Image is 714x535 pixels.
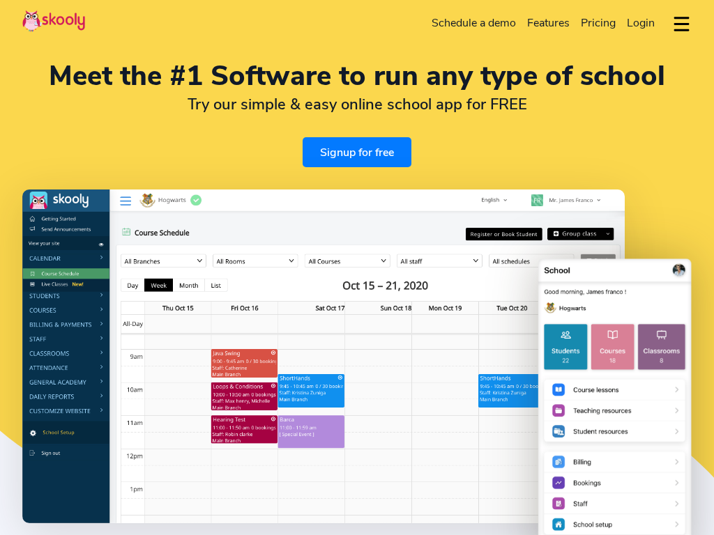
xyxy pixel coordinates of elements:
a: Pricing [575,12,621,34]
span: Login [627,15,655,31]
a: Login [621,12,660,34]
span: Pricing [581,15,616,31]
img: Skooly [22,10,85,32]
h2: Try our simple & easy online school app for FREE [22,94,692,115]
a: Signup for free [303,137,411,167]
h1: Meet the #1 Software to run any type of school [22,61,692,91]
button: dropdown menu [671,8,692,40]
a: Features [522,12,575,34]
a: Schedule a demo [426,12,522,34]
img: Meet the #1 Software to run any type of school - Desktop [22,189,625,523]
